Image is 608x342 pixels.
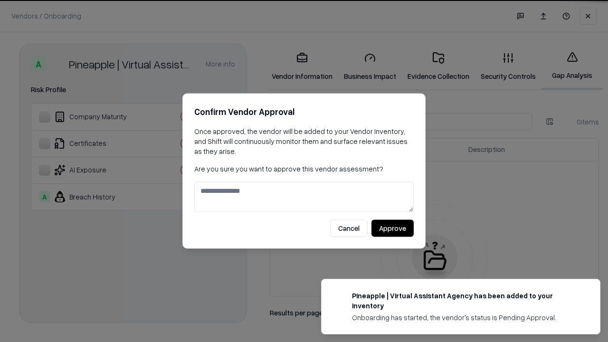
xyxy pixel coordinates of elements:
[333,291,344,302] img: trypineapple.com
[194,105,414,119] h2: Confirm Vendor Approval
[352,291,577,311] div: Pineapple | Virtual Assistant Agency has been added to your inventory
[194,126,414,156] p: Once approved, the vendor will be added to your Vendor Inventory, and Shift will continuously mon...
[352,313,577,323] div: Onboarding has started, the vendor's status is Pending Approval.
[330,220,368,237] button: Cancel
[194,164,414,174] p: Are you sure you want to approve this vendor assessment?
[371,220,414,237] button: Approve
